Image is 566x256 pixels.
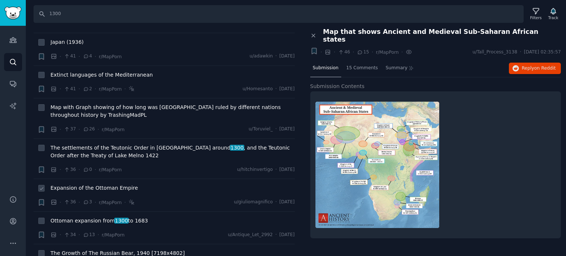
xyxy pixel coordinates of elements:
[530,15,542,20] div: Filters
[50,217,148,225] a: Ottoman expansion from1300to 1683
[249,126,273,133] span: u/Toruviel_
[333,48,335,56] span: ·
[60,126,61,133] span: ·
[60,166,61,173] span: ·
[83,53,92,60] span: 4
[275,232,277,238] span: ·
[279,199,294,206] span: [DATE]
[524,49,561,56] span: [DATE] 02:35:57
[99,87,122,92] span: r/MapPorn
[83,199,92,206] span: 3
[78,199,80,206] span: ·
[102,127,125,132] span: r/MapPorn
[275,126,277,133] span: ·
[83,126,95,133] span: 26
[78,53,80,60] span: ·
[313,65,339,71] span: Submission
[95,199,96,206] span: ·
[376,50,399,55] span: r/MapPorn
[338,49,350,56] span: 46
[534,66,556,71] span: on Reddit
[99,200,122,205] span: r/MapPorn
[102,232,125,238] span: r/MapPorn
[230,145,244,151] span: 1300
[50,184,138,192] a: Expansion of the Ottoman Empire
[509,63,561,74] button: Replyon Reddit
[95,166,96,173] span: ·
[83,232,95,238] span: 13
[310,83,365,90] span: Submission Contents
[346,65,378,71] span: 15 Comments
[124,85,126,93] span: ·
[275,86,277,92] span: ·
[372,48,373,56] span: ·
[520,49,521,56] span: ·
[60,199,61,206] span: ·
[315,102,439,228] img: Map that shows Ancient and Medieval Sub-Saharan African states
[321,48,322,56] span: ·
[4,7,21,20] img: GummySearch logo
[64,126,76,133] span: 37
[50,144,295,159] span: The settlements of the Teutonic Order in [GEOGRAPHIC_DATA] around , and the Teutonic Order after ...
[242,86,273,92] span: u/Homesanto
[548,15,558,20] div: Track
[95,53,96,60] span: ·
[99,167,122,172] span: r/MapPorn
[279,126,294,133] span: [DATE]
[50,71,153,79] a: Extinct languages of the Mediterranean
[98,126,99,133] span: ·
[64,86,76,92] span: 41
[78,85,80,93] span: ·
[60,53,61,60] span: ·
[124,199,126,206] span: ·
[83,166,92,173] span: 0
[78,166,80,173] span: ·
[95,85,96,93] span: ·
[275,199,277,206] span: ·
[279,86,294,92] span: [DATE]
[50,217,148,225] span: Ottoman expansion from to 1683
[99,54,122,59] span: r/MapPorn
[34,5,524,23] input: Search Keyword
[98,231,99,239] span: ·
[357,49,369,56] span: 15
[249,53,273,60] span: u/adawkin
[64,53,76,60] span: 41
[64,166,76,173] span: 36
[60,231,61,239] span: ·
[546,6,561,22] button: Track
[275,166,277,173] span: ·
[60,85,61,93] span: ·
[114,218,129,224] span: 1300
[385,65,407,71] span: Summary
[279,166,294,173] span: [DATE]
[472,49,517,56] span: u/Tall_Process_3138
[50,144,295,159] a: The settlements of the Teutonic Order in [GEOGRAPHIC_DATA] around1300, and the Teutonic Order aft...
[228,232,273,238] span: u/Antique_Let_2992
[234,199,273,206] span: u/giuliomagnifico
[64,199,76,206] span: 36
[323,28,561,43] span: Map that shows Ancient and Medieval Sub-Saharan African states
[279,232,294,238] span: [DATE]
[237,166,273,173] span: u/hitchinvertigo
[353,48,354,56] span: ·
[83,86,92,92] span: 2
[522,65,556,72] span: Reply
[78,231,80,239] span: ·
[275,53,277,60] span: ·
[50,104,295,119] a: Map with Graph showing of how long was [GEOGRAPHIC_DATA] ruled by different nations throughout hi...
[78,126,80,133] span: ·
[50,38,84,46] a: Japan (1936)
[64,232,76,238] span: 34
[279,53,294,60] span: [DATE]
[401,48,403,56] span: ·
